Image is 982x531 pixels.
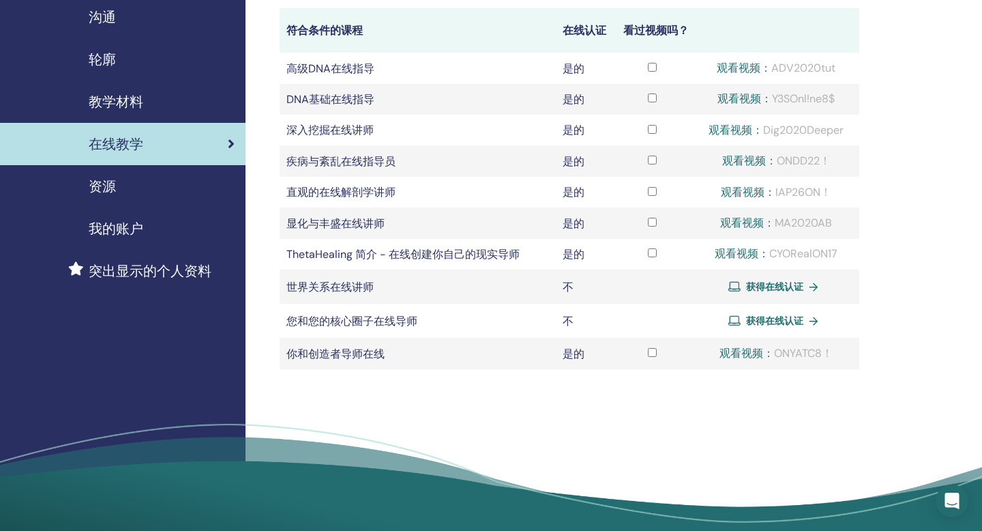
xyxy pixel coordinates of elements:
font: ThetaHealing 简介 - 在线创建你自己的现实导师 [286,247,520,261]
font: 获得在线认证 [746,315,803,327]
a: 观看视频： [719,346,774,360]
div: Open Intercom Messenger [936,485,968,517]
font: 突出显示的个人资料 [89,262,211,280]
font: CYORealON17 [769,246,837,261]
font: 是的 [563,123,584,137]
a: 观看视频： [709,123,763,137]
font: 是的 [563,61,584,76]
font: 是的 [563,347,584,361]
font: 在线教学 [89,135,143,153]
font: 世界关系在线讲师 [286,280,374,294]
a: 观看视频： [722,154,777,168]
font: 你和创造者导师在线 [286,347,385,361]
font: 在线认证 [563,23,606,38]
font: ADV2020tut [771,61,835,75]
a: 观看视频： [720,216,775,230]
font: 是的 [563,185,584,199]
font: 深入挖掘在线讲师 [286,123,374,137]
font: ONDD22！ [777,154,831,168]
font: 教学材料 [89,93,143,111]
font: 我的账户 [89,220,143,238]
font: 疾病与紊乱在线指导员 [286,154,396,169]
font: IAP26ON！ [775,185,831,199]
font: 不 [563,314,574,328]
font: 不 [563,280,574,294]
font: 资源 [89,177,116,195]
font: ONYATC8！ [774,346,833,360]
a: 获得在线认证 [728,311,824,331]
font: 是的 [563,154,584,169]
font: 高级DNA在线指导 [286,61,374,76]
a: 获得在线认证 [728,276,824,297]
a: 观看视频： [721,185,775,199]
font: 轮廓 [89,51,116,68]
font: 您和您的核心圈子在线导师 [286,314,417,328]
font: Y3SOnl!ne8$ [772,91,835,106]
font: 是的 [563,216,584,231]
a: 观看视频： [715,246,769,261]
font: 符合条件的课程 [286,23,363,38]
font: 获得在线认证 [746,281,803,293]
font: DNA基础在线指导 [286,92,374,106]
font: 看过视频吗？ [623,23,689,38]
font: 是的 [563,92,584,106]
font: Dig2020Deeper [763,123,844,137]
font: 沟通 [89,8,116,26]
a: 观看视频： [717,61,771,75]
font: 是的 [563,247,584,261]
font: 直观的在线解剖学讲师 [286,185,396,199]
font: MA2020AB [775,216,832,230]
a: 观看视频： [717,91,772,106]
font: 显化与丰盛在线讲师 [286,216,385,231]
